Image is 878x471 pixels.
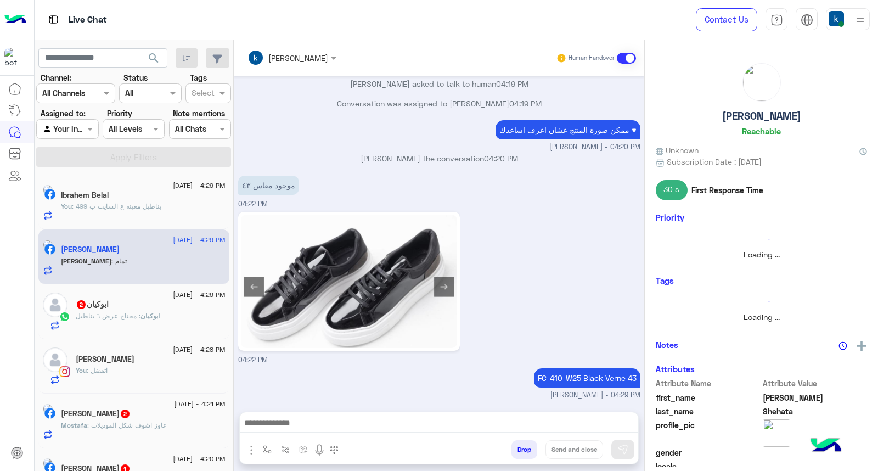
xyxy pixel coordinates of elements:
img: Facebook [44,244,55,255]
span: [DATE] - 4:28 PM [173,345,225,355]
img: tab [770,14,783,26]
h5: [PERSON_NAME] [722,110,801,122]
img: picture [763,419,790,447]
span: Ahmed [763,392,868,403]
span: [PERSON_NAME] [61,257,111,265]
img: defaultAdmin.png [43,293,67,317]
p: 10/8/2025, 4:29 PM [534,368,640,388]
h5: Ahmed Shehata [61,245,120,254]
img: send attachment [245,444,258,457]
p: Live Chat [69,13,107,27]
span: Attribute Name [656,378,761,389]
span: تمام [111,257,127,265]
h5: Ibrahem Belal [61,190,109,200]
span: First Response Time [691,184,763,196]
span: [DATE] - 4:29 PM [173,181,225,190]
img: select flow [263,445,272,454]
span: [DATE] - 4:20 PM [173,454,225,464]
img: 528089733_1110849471109324_6302971645396064644_n.jpg [241,215,458,348]
img: add [857,341,866,351]
p: [PERSON_NAME] the conversation [238,153,640,164]
button: search [140,48,167,72]
div: Select [190,87,215,101]
img: send voice note [313,444,326,457]
span: 04:20 PM [484,154,518,163]
span: Attribute Value [763,378,868,389]
p: 10/8/2025, 4:20 PM [496,120,640,139]
span: Mostafa [61,421,87,429]
span: [DATE] - 4:21 PM [174,399,225,409]
h5: ابوكيان [76,300,109,309]
span: 2 [121,410,130,418]
span: اتفضل [87,366,108,374]
img: profile [853,13,867,27]
span: 30 s [656,180,688,200]
span: search [147,52,160,65]
h6: Tags [656,276,867,285]
img: create order [299,445,308,454]
img: Logo [4,8,26,31]
img: defaultAdmin.png [43,347,67,372]
img: picture [43,404,53,414]
span: 04:22 PM [238,200,268,208]
span: Subscription Date : [DATE] [667,156,762,167]
span: ابوكيان [140,312,160,320]
span: 04:22 PM [238,356,268,364]
span: Loading ... [744,250,780,259]
label: Channel: [41,72,71,83]
button: Trigger scenario [277,440,295,458]
a: tab [766,8,787,31]
img: notes [838,341,847,350]
span: profile_pic [656,419,761,445]
span: [DATE] - 4:29 PM [173,235,225,245]
label: Status [123,72,148,83]
label: Tags [190,72,207,83]
span: [PERSON_NAME] - 04:29 PM [550,390,640,401]
h6: Reachable [742,126,781,136]
small: Human Handover [569,54,615,63]
div: loading... [658,292,864,311]
img: Facebook [44,189,55,200]
button: create order [295,440,313,458]
a: Contact Us [696,8,757,31]
img: picture [43,185,53,195]
span: null [763,447,868,458]
img: send message [617,444,628,455]
span: 04:19 PM [509,99,542,108]
button: Send and close [545,440,603,459]
h6: Priority [656,212,684,222]
span: first_name [656,392,761,403]
span: You [61,202,72,210]
img: tab [47,13,60,26]
img: tab [801,14,813,26]
span: 04:19 PM [496,79,528,88]
img: userImage [829,11,844,26]
h6: Attributes [656,364,695,374]
span: [PERSON_NAME] - 04:20 PM [550,142,640,153]
img: WhatsApp [59,311,70,322]
span: بناطيل معينه ع السايت ب 499 [72,202,161,210]
h5: Mostafa Hosny [61,409,131,418]
img: hulul-logo.png [807,427,845,466]
button: Drop [511,440,537,459]
label: Assigned to: [41,108,86,119]
img: picture [743,64,780,101]
button: select flow [258,440,277,458]
p: [PERSON_NAME] asked to talk to human [238,78,640,89]
img: Instagram [59,366,70,377]
img: Trigger scenario [281,445,290,454]
span: 2 [77,300,86,309]
img: picture [43,240,53,250]
img: picture [43,458,53,468]
div: loading... [658,229,864,249]
span: last_name [656,406,761,417]
span: gender [656,447,761,458]
span: You [76,366,87,374]
h6: Notes [656,340,678,350]
span: عاوز اشوف شكل الموديلات [87,421,167,429]
span: Unknown [656,144,699,156]
label: Priority [107,108,132,119]
span: Loading ... [744,312,780,322]
img: Facebook [44,408,55,419]
p: Conversation was assigned to [PERSON_NAME] [238,98,640,109]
